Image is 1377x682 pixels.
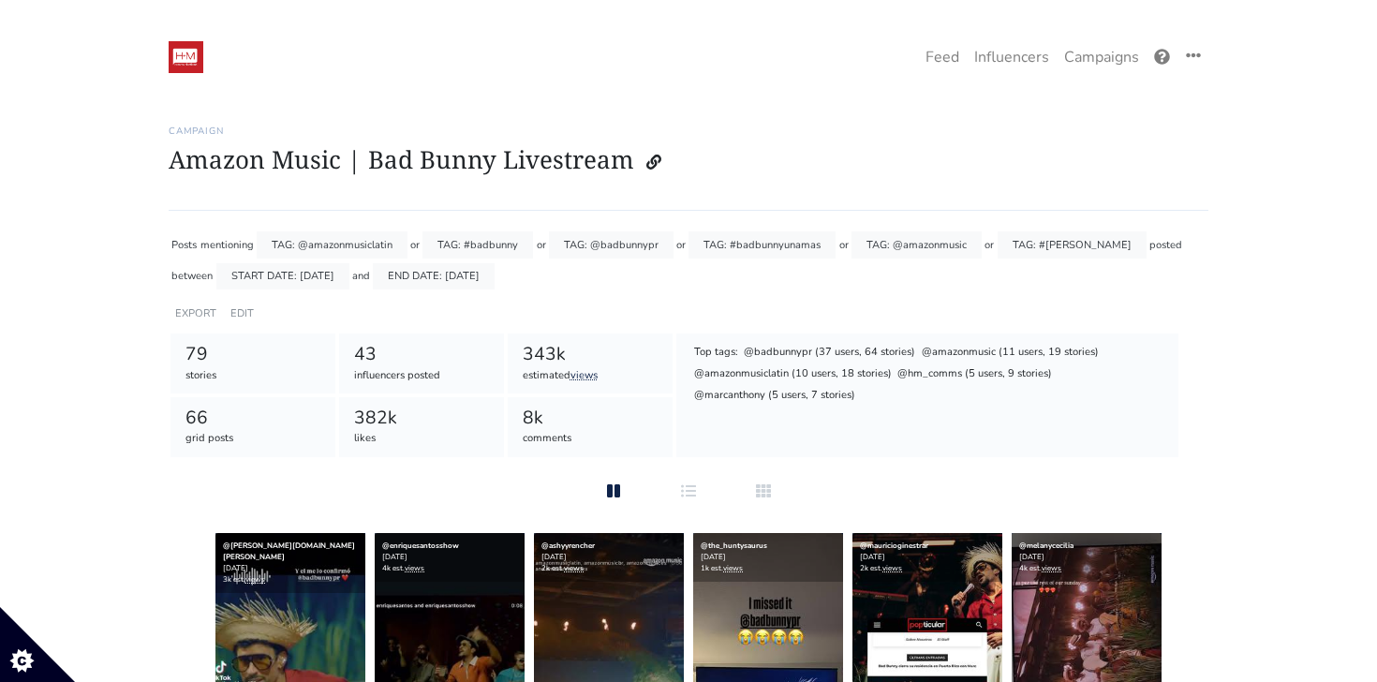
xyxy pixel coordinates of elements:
img: 19:52:48_1547236368 [169,41,203,73]
div: [DATE] 2k est. [534,533,684,582]
div: grid posts [185,431,321,447]
div: influencers posted [354,368,490,384]
div: or [985,231,994,259]
div: 343k [523,341,659,368]
div: @marcanthony (5 users, 7 stories) [692,386,856,405]
div: [DATE] 4k est. [375,533,525,582]
div: END DATE: [DATE] [373,263,495,290]
a: @[PERSON_NAME][DOMAIN_NAME][PERSON_NAME] [223,541,355,562]
div: 382k [354,405,490,432]
div: and [352,263,370,290]
div: TAG: @badbunnypr [549,231,674,259]
div: @amazonmusiclatin (10 users, 18 stories) [692,364,893,383]
div: TAG: @amazonmusic [851,231,982,259]
div: [DATE] 2k est. [852,533,1002,582]
div: posted [1149,231,1182,259]
div: 79 [185,341,321,368]
div: TAG: @amazonmusiclatin [257,231,407,259]
div: 8k [523,405,659,432]
a: @the_huntysaurus [701,541,767,551]
div: Posts [171,231,197,259]
div: mentioning [200,231,254,259]
div: or [676,231,686,259]
div: or [410,231,420,259]
a: @enriquesantosshow [382,541,459,551]
div: 66 [185,405,321,432]
a: Campaigns [1057,38,1147,76]
div: between [171,263,213,290]
div: [DATE] 1k est. [693,533,843,582]
div: stories [185,368,321,384]
a: views [564,563,584,573]
div: comments [523,431,659,447]
a: EDIT [230,306,254,320]
div: 43 [354,341,490,368]
div: or [839,231,849,259]
div: estimated [523,368,659,384]
div: or [537,231,546,259]
a: Influencers [967,38,1057,76]
a: @melanycecilia [1019,541,1073,551]
div: likes [354,431,490,447]
div: TAG: #badbunny [422,231,533,259]
div: Top tags: [692,343,739,362]
div: @hm_comms (5 users, 9 stories) [896,364,1054,383]
a: @ashyyrencher [541,541,595,551]
a: views [1042,563,1061,573]
a: views [405,563,424,573]
div: @badbunnypr (37 users, 64 stories) [743,343,917,362]
a: EXPORT [175,306,216,320]
div: TAG: #badbunnyunamas [688,231,836,259]
a: views [570,368,598,382]
div: [DATE] 4k est. [1012,533,1162,582]
a: Feed [918,38,967,76]
div: START DATE: [DATE] [216,263,349,290]
h6: Campaign [169,126,1208,137]
div: TAG: #[PERSON_NAME] [998,231,1147,259]
div: @amazonmusic (11 users, 19 stories) [920,343,1100,362]
h1: Amazon Music | Bad Bunny Livestream [169,144,1208,180]
div: [DATE] 3k est. [215,533,365,593]
a: views [882,563,902,573]
a: @mauricioginestrar [860,541,928,551]
a: views [723,563,743,573]
a: views [245,574,265,585]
